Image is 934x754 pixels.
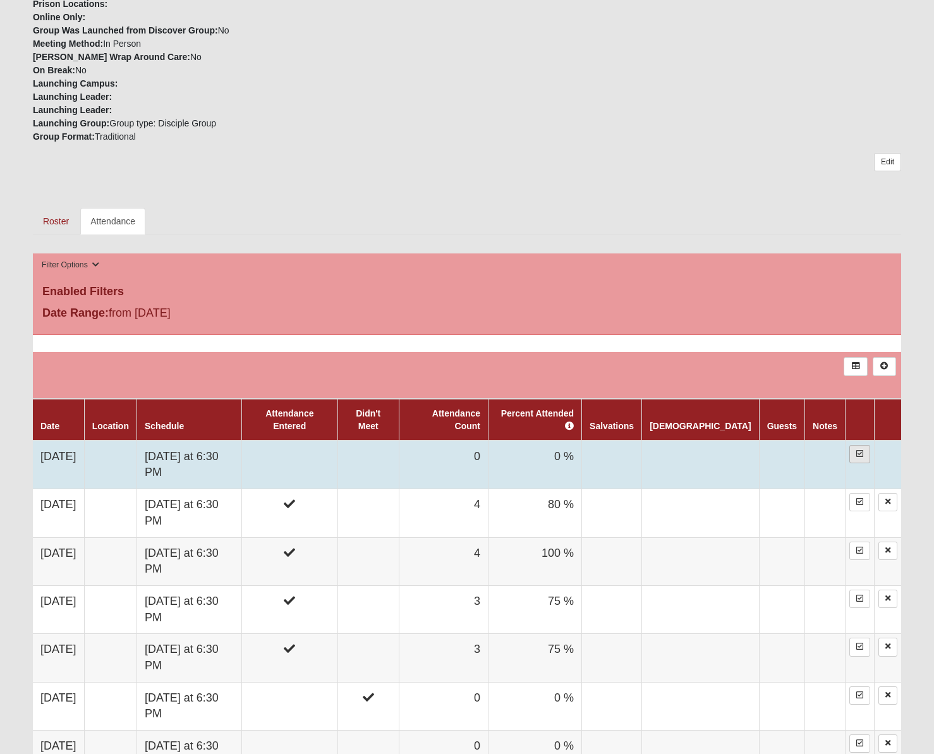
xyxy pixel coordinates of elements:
td: [DATE] [33,682,84,730]
td: 0 % [488,441,582,489]
strong: Meeting Method: [33,39,103,49]
a: Location [92,421,129,431]
td: [DATE] at 6:30 PM [136,585,241,633]
td: 0 [399,682,488,730]
a: Attendance [80,208,145,234]
td: [DATE] at 6:30 PM [136,489,241,537]
strong: Launching Group: [33,118,109,128]
div: from [DATE] [33,305,322,325]
a: Enter Attendance [849,493,870,511]
a: Didn't Meet [356,408,380,431]
a: Notes [813,421,837,431]
strong: Launching Leader: [33,105,112,115]
button: Filter Options [38,258,103,272]
a: Enter Attendance [849,542,870,560]
a: Delete [878,542,897,560]
td: [DATE] [33,537,84,585]
a: Export to Excel [844,357,867,375]
h4: Enabled Filters [42,285,892,299]
th: Salvations [582,399,642,441]
td: [DATE] [33,634,84,682]
td: [DATE] [33,585,84,633]
td: 0 [399,441,488,489]
a: Delete [878,638,897,656]
td: [DATE] at 6:30 PM [136,682,241,730]
td: [DATE] [33,441,84,489]
label: Date Range: [42,305,109,322]
td: 100 % [488,537,582,585]
strong: Launching Campus: [33,78,118,88]
th: Guests [759,399,804,441]
a: Roster [33,208,79,234]
a: Edit [874,153,901,171]
td: 75 % [488,634,582,682]
td: [DATE] at 6:30 PM [136,537,241,585]
a: Delete [878,493,897,511]
a: Enter Attendance [849,445,870,463]
a: Schedule [145,421,184,431]
a: Alt+N [873,357,896,375]
strong: Launching Leader: [33,92,112,102]
a: Attendance Count [432,408,480,431]
td: 3 [399,585,488,633]
strong: [PERSON_NAME] Wrap Around Care: [33,52,190,62]
a: Delete [878,686,897,705]
td: 3 [399,634,488,682]
td: 0 % [488,682,582,730]
td: [DATE] [33,489,84,537]
td: [DATE] at 6:30 PM [136,441,241,489]
td: 75 % [488,585,582,633]
strong: On Break: [33,65,75,75]
strong: Group Was Launched from Discover Group: [33,25,218,35]
a: Date [40,421,59,431]
td: 4 [399,537,488,585]
td: 4 [399,489,488,537]
strong: Group Format: [33,131,95,142]
th: [DEMOGRAPHIC_DATA] [642,399,759,441]
strong: Online Only: [33,12,85,22]
a: Delete [878,590,897,608]
a: Enter Attendance [849,638,870,656]
a: Enter Attendance [849,590,870,608]
a: Percent Attended [501,408,574,431]
a: Attendance Entered [265,408,313,431]
td: [DATE] at 6:30 PM [136,634,241,682]
a: Enter Attendance [849,686,870,705]
td: 80 % [488,489,582,537]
